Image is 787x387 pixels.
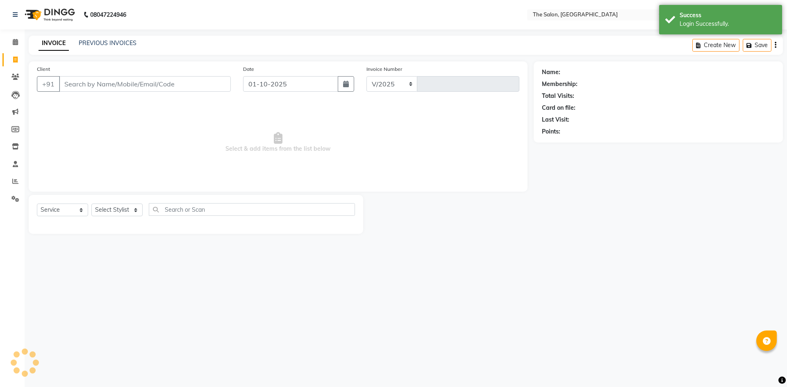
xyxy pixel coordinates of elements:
[542,80,578,88] div: Membership:
[39,36,69,51] a: INVOICE
[680,11,776,20] div: Success
[59,76,231,92] input: Search by Name/Mobile/Email/Code
[366,66,402,73] label: Invoice Number
[542,127,560,136] div: Points:
[90,3,126,26] b: 08047224946
[37,66,50,73] label: Client
[21,3,77,26] img: logo
[680,20,776,28] div: Login Successfully.
[743,39,771,52] button: Save
[542,115,569,124] div: Last Visit:
[37,76,60,92] button: +91
[542,92,574,100] div: Total Visits:
[692,39,739,52] button: Create New
[243,66,254,73] label: Date
[542,104,575,112] div: Card on file:
[542,68,560,77] div: Name:
[149,203,355,216] input: Search or Scan
[37,102,519,183] span: Select & add items from the list below
[79,39,136,47] a: PREVIOUS INVOICES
